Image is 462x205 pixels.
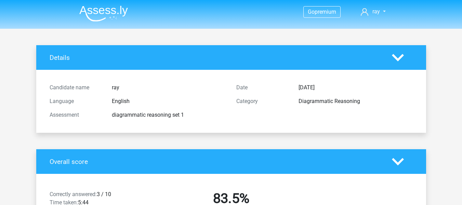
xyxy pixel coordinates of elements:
[231,97,293,105] div: Category
[304,7,340,16] a: Gopremium
[44,84,107,92] div: Candidate name
[44,97,107,105] div: Language
[358,8,388,16] a: ray
[293,84,418,92] div: [DATE]
[50,191,97,197] span: Correctly answered:
[315,9,336,15] span: premium
[107,97,231,105] div: English
[50,54,382,62] h4: Details
[79,5,128,22] img: Assessly
[293,97,418,105] div: Diagrammatic Reasoning
[44,111,107,119] div: Assessment
[107,111,231,119] div: diagrammatic reasoning set 1
[107,84,231,92] div: ray
[372,8,380,15] span: ray
[308,9,315,15] span: Go
[50,158,382,166] h4: Overall score
[231,84,293,92] div: Date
